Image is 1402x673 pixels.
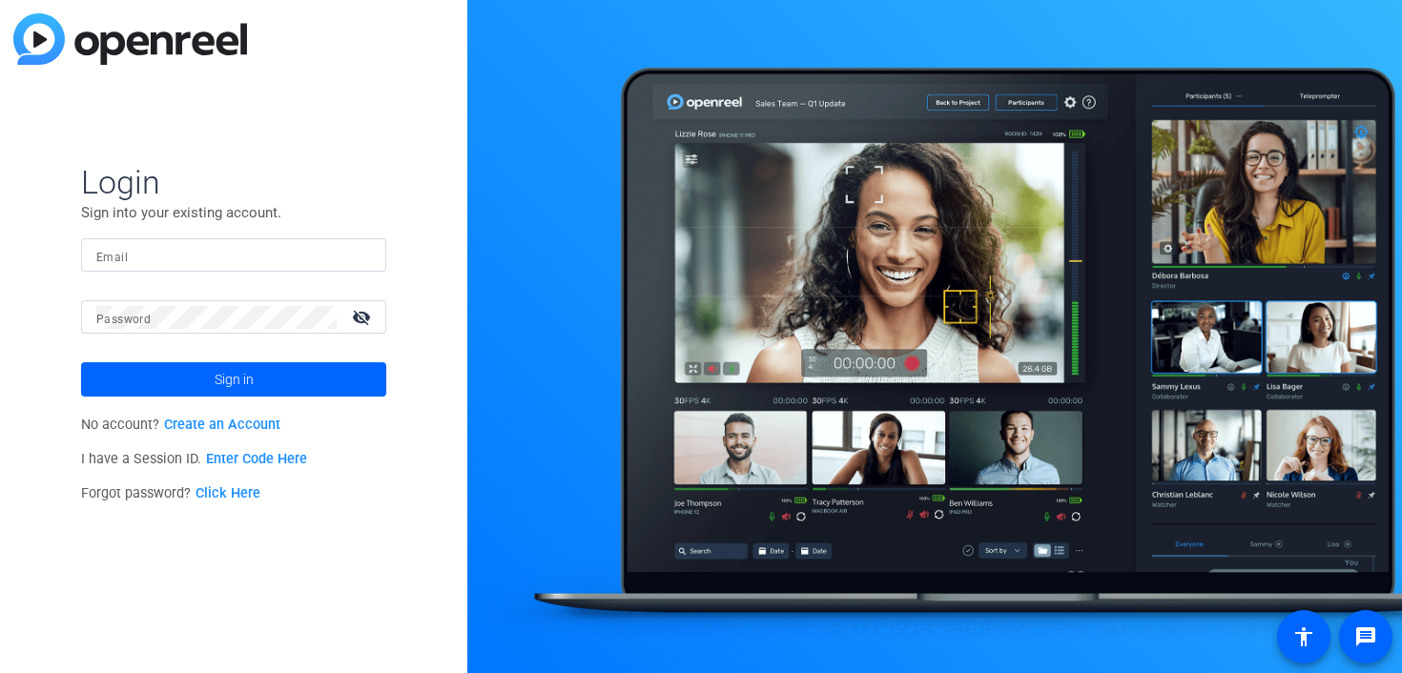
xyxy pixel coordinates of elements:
input: Enter Email Address [96,244,371,267]
mat-icon: accessibility [1292,625,1315,648]
mat-label: Password [96,313,151,326]
a: Create an Account [164,417,280,433]
mat-icon: message [1354,625,1377,648]
button: Sign in [81,362,386,397]
img: blue-gradient.svg [13,13,247,65]
span: No account? [81,417,280,433]
a: Enter Code Here [206,451,307,467]
p: Sign into your existing account. [81,202,386,223]
mat-label: Email [96,251,128,264]
a: Click Here [196,485,260,501]
mat-icon: visibility_off [340,303,386,331]
span: Forgot password? [81,485,260,501]
span: Login [81,162,386,202]
span: I have a Session ID. [81,451,307,467]
span: Sign in [215,356,254,403]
